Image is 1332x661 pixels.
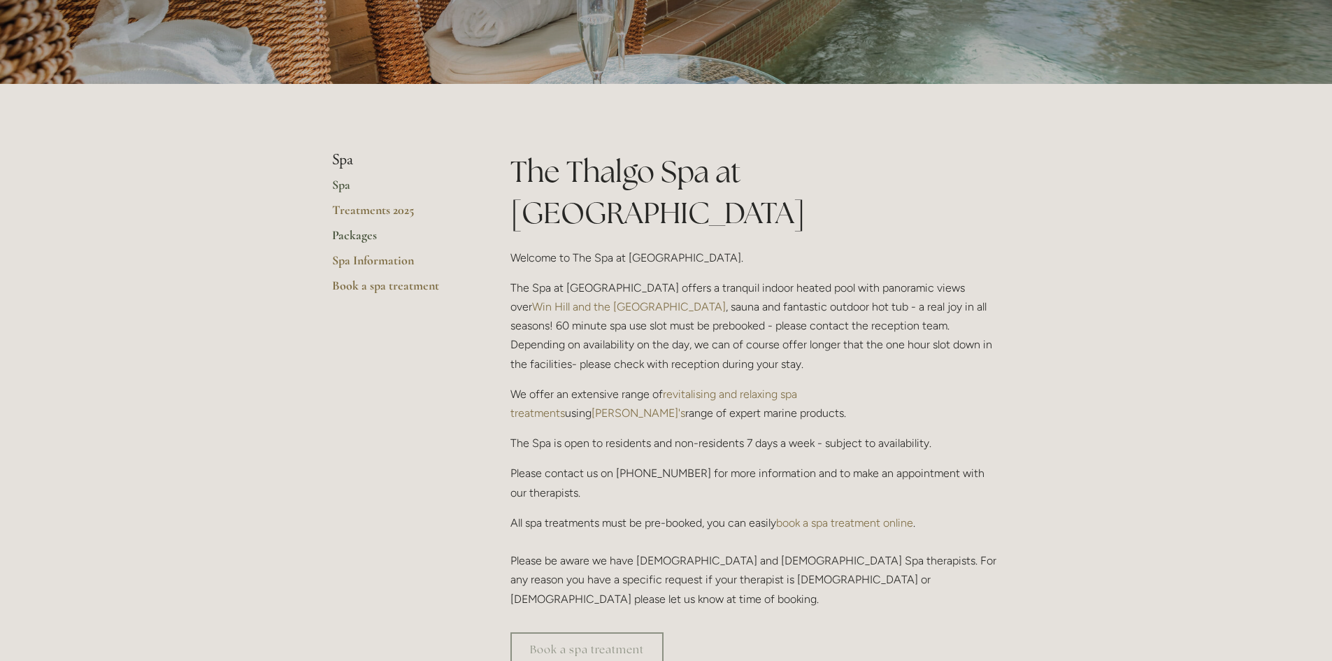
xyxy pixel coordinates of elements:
[332,253,466,278] a: Spa Information
[510,278,1001,374] p: The Spa at [GEOGRAPHIC_DATA] offers a tranquil indoor heated pool with panoramic views over , sau...
[332,177,466,202] a: Spa
[510,385,1001,422] p: We offer an extensive range of using range of expert marine products.
[332,278,466,303] a: Book a spa treatment
[592,406,685,420] a: [PERSON_NAME]'s
[510,151,1001,234] h1: The Thalgo Spa at [GEOGRAPHIC_DATA]
[776,516,913,529] a: book a spa treatment online
[510,513,1001,609] p: All spa treatments must be pre-booked, you can easily . Please be aware we have [DEMOGRAPHIC_DATA...
[532,300,726,313] a: Win Hill and the [GEOGRAPHIC_DATA]
[332,151,466,169] li: Spa
[510,248,1001,267] p: Welcome to The Spa at [GEOGRAPHIC_DATA].
[332,227,466,253] a: Packages
[510,464,1001,502] p: Please contact us on [PHONE_NUMBER] for more information and to make an appointment with our ther...
[510,434,1001,453] p: The Spa is open to residents and non-residents 7 days a week - subject to availability.
[332,202,466,227] a: Treatments 2025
